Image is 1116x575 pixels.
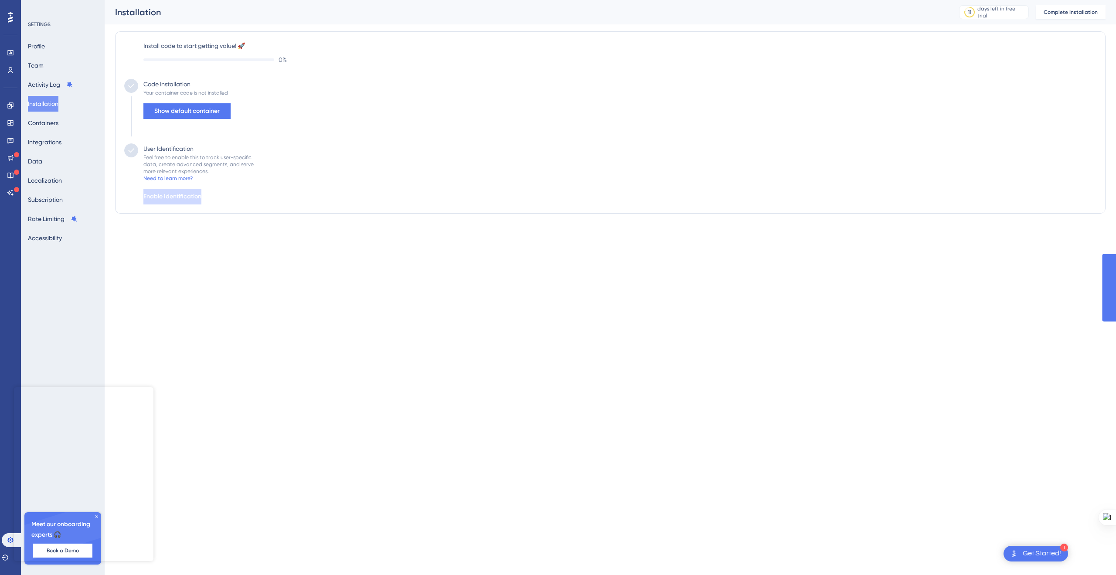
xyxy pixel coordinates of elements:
[28,115,58,131] button: Containers
[1044,9,1098,16] span: Complete Installation
[28,173,62,188] button: Localization
[143,103,231,119] button: Show default container
[1036,5,1106,19] button: Complete Installation
[115,6,937,18] div: Installation
[28,230,62,246] button: Accessibility
[143,89,228,96] div: Your container code is not installed
[143,175,193,182] div: Need to learn more?
[28,96,58,112] button: Installation
[1023,549,1061,558] div: Get Started!
[977,5,1026,19] div: days left in free trial
[279,54,287,65] span: 0 %
[28,38,45,54] button: Profile
[28,21,99,28] div: SETTINGS
[968,9,971,16] div: 11
[143,191,201,202] span: Enable Identification
[28,192,63,208] button: Subscription
[143,41,1096,51] label: Install code to start getting value! 🚀
[28,153,42,169] button: Data
[28,58,44,73] button: Team
[1009,548,1019,559] img: launcher-image-alternative-text
[143,143,194,154] div: User Identification
[143,189,201,204] button: Enable Identification
[143,79,191,89] div: Code Installation
[1060,544,1068,551] div: 1
[143,154,254,175] div: Feel free to enable this to track user-specific data, create advanced segments, and serve more re...
[28,134,61,150] button: Integrations
[1004,546,1068,561] div: Open Get Started! checklist, remaining modules: 1
[28,77,73,92] button: Activity Log
[154,106,220,116] span: Show default container
[28,211,78,227] button: Rate Limiting
[1079,541,1106,567] iframe: UserGuiding AI Assistant Launcher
